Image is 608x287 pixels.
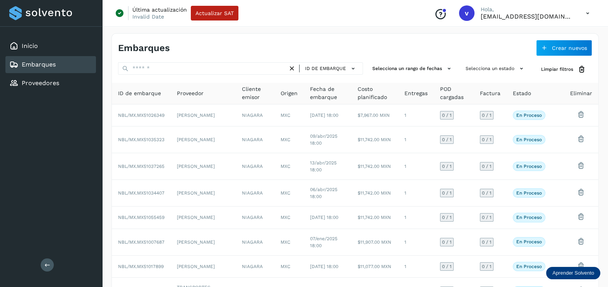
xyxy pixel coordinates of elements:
span: Origen [281,89,298,97]
td: [PERSON_NAME] [171,207,236,229]
button: Crear nuevos [536,40,592,56]
p: En proceso [516,190,542,196]
span: Estado [513,89,531,97]
span: 0 / 1 [482,240,492,244]
td: NIAGARA [236,256,274,278]
div: Aprender Solvento [546,267,600,279]
h4: Embarques [118,43,170,54]
span: NBL/MX.MX51037265 [118,164,164,169]
span: 0 / 1 [442,215,452,220]
td: 1 [398,256,434,278]
span: Crear nuevos [552,45,587,51]
td: [PERSON_NAME] [171,229,236,256]
span: ID de embarque [305,65,346,72]
td: NIAGARA [236,207,274,229]
td: [PERSON_NAME] [171,153,236,180]
span: Cliente emisor [242,85,268,101]
p: En proceso [516,164,542,169]
a: Embarques [22,61,56,68]
td: $11,742.00 MXN [351,207,398,229]
p: En proceso [516,239,542,244]
td: MXC [274,207,304,229]
span: Entregas [404,89,428,97]
p: vaymartinez@niagarawater.com [481,13,574,20]
td: MXC [274,153,304,180]
td: MXC [274,180,304,207]
td: NIAGARA [236,153,274,180]
td: NIAGARA [236,180,274,207]
span: 13/abr/2025 18:00 [310,160,337,173]
p: Invalid Date [132,13,164,20]
span: Actualizar SAT [195,10,234,16]
td: [PERSON_NAME] [171,180,236,207]
span: 0 / 1 [442,164,452,169]
span: 0 / 1 [482,215,492,220]
span: [DATE] 18:00 [310,113,338,118]
td: NIAGARA [236,229,274,256]
span: ID de embarque [118,89,161,97]
span: 0 / 1 [442,191,452,195]
td: NIAGARA [236,104,274,126]
span: 09/abr/2025 18:00 [310,133,337,146]
span: 0 / 1 [442,264,452,269]
span: NBL/MX.MX51007687 [118,239,164,245]
p: En proceso [516,113,542,118]
span: 0 / 1 [442,113,452,118]
td: 1 [398,153,434,180]
span: NBL/MX.MX51026349 [118,113,164,118]
a: Inicio [22,42,38,50]
td: $11,907.00 MXN [351,229,398,256]
span: 0 / 1 [482,164,492,169]
p: En proceso [516,215,542,220]
span: 0 / 1 [442,137,452,142]
td: $11,742.00 MXN [351,180,398,207]
td: $11,077.00 MXN [351,256,398,278]
span: 0 / 1 [482,113,492,118]
td: MXC [274,229,304,256]
span: 06/abr/2025 18:00 [310,187,337,199]
td: MXC [274,104,304,126]
button: ID de embarque [303,63,360,74]
td: $7,967.00 MXN [351,104,398,126]
td: 1 [398,207,434,229]
td: MXC [274,126,304,153]
span: Fecha de embarque [310,85,345,101]
td: 1 [398,180,434,207]
div: Embarques [5,56,96,73]
td: [PERSON_NAME] [171,126,236,153]
span: NBL/MX.MX51055459 [118,215,164,220]
td: 1 [398,229,434,256]
div: Inicio [5,38,96,55]
span: NBL/MX.MX51034407 [118,190,164,196]
p: En proceso [516,137,542,142]
span: [DATE] 18:00 [310,264,338,269]
button: Actualizar SAT [191,6,238,20]
td: $11,742.00 MXN [351,126,398,153]
span: NBL/MX.MX51017899 [118,264,164,269]
a: Proveedores [22,79,59,87]
span: Proveedor [177,89,204,97]
span: 0 / 1 [482,137,492,142]
span: [DATE] 18:00 [310,215,338,220]
button: Limpiar filtros [535,62,592,77]
td: [PERSON_NAME] [171,104,236,126]
div: Proveedores [5,75,96,92]
td: $11,742.00 MXN [351,153,398,180]
button: Selecciona un rango de fechas [369,62,456,75]
span: 0 / 1 [482,264,492,269]
span: NBL/MX.MX51035323 [118,137,164,142]
span: Eliminar [570,89,592,97]
span: Limpiar filtros [541,66,573,73]
span: Costo planificado [358,85,392,101]
td: NIAGARA [236,126,274,153]
td: 1 [398,126,434,153]
span: POD cargadas [440,85,468,101]
span: 0 / 1 [442,240,452,244]
span: 0 / 1 [482,191,492,195]
p: Última actualización [132,6,187,13]
td: [PERSON_NAME] [171,256,236,278]
p: En proceso [516,264,542,269]
td: 1 [398,104,434,126]
p: Hola, [481,6,574,13]
td: MXC [274,256,304,278]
